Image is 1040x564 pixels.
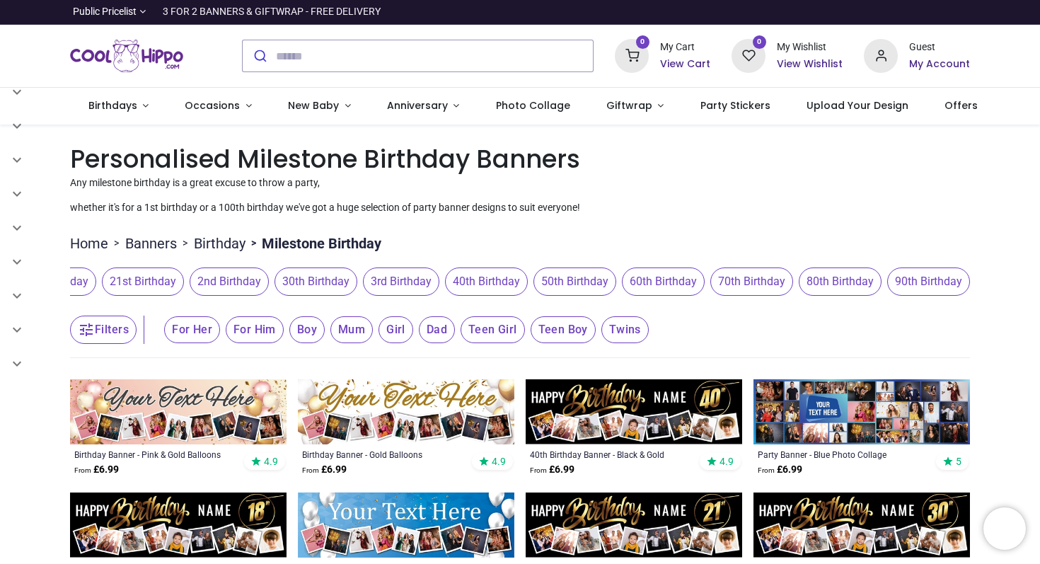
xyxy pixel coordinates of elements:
span: New Baby [288,98,339,113]
span: 4.9 [720,455,734,468]
button: 80th Birthday [793,267,882,296]
span: From [758,466,775,474]
span: Boy [289,316,325,343]
a: Anniversary [369,88,478,125]
img: Personalised Happy 30th Birthday Banner - Black & Gold - Custom Name & 9 Photo Upload [753,493,970,558]
span: > [177,236,194,251]
button: Filters [70,316,137,344]
a: Party Banner - Blue Photo Collage [758,449,924,460]
span: From [530,466,547,474]
span: 50th Birthday [533,267,616,296]
img: Personalised Happy Birthday Banner - Blue & White - 9 Photo Upload [298,493,514,558]
a: 0 [615,50,649,61]
span: 2nd Birthday [190,267,269,296]
span: For Him [226,316,284,343]
span: Dad [419,316,455,343]
a: Birthdays [70,88,167,125]
a: Public Pricelist [70,5,146,19]
a: My Account [909,57,970,71]
span: For Her [164,316,220,343]
span: > [108,236,125,251]
span: 70th Birthday [710,267,793,296]
strong: £ 6.99 [530,463,574,477]
span: 3rd Birthday [363,267,439,296]
span: From [302,466,319,474]
p: Any milestone birthday is a great excuse to throw a party, [70,176,970,190]
a: Logo of Cool Hippo [70,36,183,76]
iframe: Customer reviews powered by Trustpilot [673,5,970,19]
p: whether it's for a 1st birthday or a 100th birthday we've got a huge selection of party banner de... [70,201,970,215]
span: 40th Birthday [445,267,528,296]
a: Banners [125,234,177,253]
span: Giftwrap [606,98,652,113]
img: Personalised Happy 18th Birthday Banner - Black & Gold - Custom Name & 9 Photo Upload [70,493,287,558]
img: Personalised Happy 40th Birthday Banner - Black & Gold - Custom Name & 9 Photo Upload [526,379,742,444]
img: Personalised Happy Birthday Banner - Pink & Gold Balloons - 9 Photo Upload [70,379,287,444]
a: Occasions [167,88,270,125]
span: 4.9 [492,455,506,468]
iframe: Brevo live chat [983,507,1026,550]
div: My Wishlist [777,40,843,54]
span: 30th Birthday [275,267,357,296]
span: Upload Your Design [807,98,908,113]
a: Birthday Banner - Pink & Gold Balloons [74,449,241,460]
button: 90th Birthday [882,267,970,296]
span: 80th Birthday [799,267,882,296]
span: 4.9 [264,455,278,468]
span: 21st Birthday [102,267,184,296]
span: Teen Boy [531,316,596,343]
sup: 0 [636,35,649,49]
span: 90th Birthday [887,267,970,296]
a: Birthday Banner - Gold Balloons [302,449,468,460]
a: 40th Birthday Banner - Black & Gold [530,449,696,460]
span: Party Stickers [700,98,770,113]
span: Occasions [185,98,240,113]
button: 30th Birthday [269,267,357,296]
div: My Cart [660,40,710,54]
button: 2nd Birthday [184,267,269,296]
span: From [74,466,91,474]
button: 70th Birthday [705,267,793,296]
button: 21st Birthday [96,267,184,296]
span: Twins [601,316,649,343]
span: Photo Collage [496,98,570,113]
span: Offers [944,98,978,113]
a: Birthday [194,234,245,253]
img: Personalised Happy 21st Birthday Banner - Black & Gold - Custom Name & 9 Photo Upload [526,493,742,558]
a: View Wishlist [777,57,843,71]
button: 40th Birthday [439,267,528,296]
span: Teen Girl [461,316,525,343]
span: Girl [379,316,413,343]
strong: £ 6.99 [758,463,802,477]
a: Giftwrap [588,88,682,125]
img: Personalised Party Banner - Blue Photo Collage - Custom Text & 30 Photo Upload [753,379,970,444]
span: Birthdays [88,98,137,113]
span: Anniversary [387,98,448,113]
div: Guest [909,40,970,54]
sup: 0 [753,35,766,49]
span: Public Pricelist [73,5,137,19]
li: Milestone Birthday [245,234,381,253]
a: Home [70,234,108,253]
a: 0 [732,50,765,61]
img: Personalised Happy Birthday Banner - Gold Balloons - 9 Photo Upload [298,379,514,444]
h1: Personalised Milestone Birthday Banners [70,142,970,176]
img: Cool Hippo [70,36,183,76]
button: 50th Birthday [528,267,616,296]
a: View Cart [660,57,710,71]
button: 3rd Birthday [357,267,439,296]
button: Submit [243,40,276,71]
strong: £ 6.99 [302,463,347,477]
strong: £ 6.99 [74,463,119,477]
span: > [245,236,262,251]
button: 60th Birthday [616,267,705,296]
span: 60th Birthday [622,267,705,296]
